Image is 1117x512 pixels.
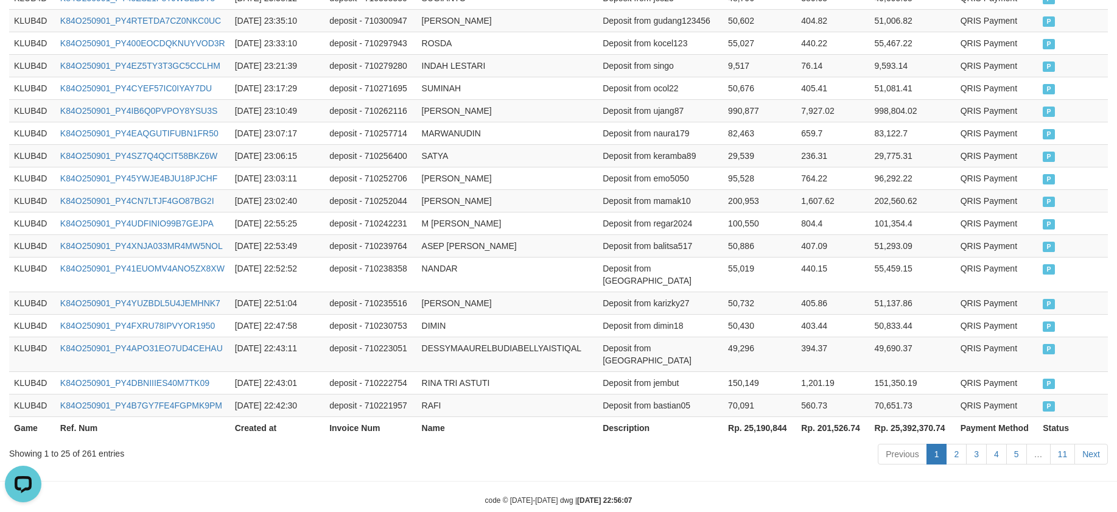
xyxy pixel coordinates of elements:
[956,257,1038,292] td: QRIS Payment
[598,54,723,77] td: Deposit from singo
[417,234,598,257] td: ASEP [PERSON_NAME]
[324,416,416,439] th: Invoice Num
[870,189,956,212] td: 202,560.62
[9,122,55,144] td: KLUB4D
[870,167,956,189] td: 96,292.22
[956,212,1038,234] td: QRIS Payment
[230,234,324,257] td: [DATE] 22:53:49
[870,394,956,416] td: 70,651.73
[796,9,869,32] td: 404.82
[796,394,869,416] td: 560.73
[878,444,926,465] a: Previous
[723,144,796,167] td: 29,539
[723,292,796,314] td: 50,732
[956,167,1038,189] td: QRIS Payment
[1043,321,1055,332] span: PAID
[1074,444,1108,465] a: Next
[230,337,324,371] td: [DATE] 22:43:11
[230,167,324,189] td: [DATE] 23:03:11
[417,122,598,144] td: MARWANUDIN
[417,99,598,122] td: [PERSON_NAME]
[723,394,796,416] td: 70,091
[9,144,55,167] td: KLUB4D
[324,337,416,371] td: deposit - 710223051
[60,378,209,388] a: K84O250901_PY4DBNIIIES40M7TK09
[870,9,956,32] td: 51,006.82
[598,32,723,54] td: Deposit from kocel123
[796,189,869,212] td: 1,607.62
[230,32,324,54] td: [DATE] 23:33:10
[417,337,598,371] td: DESSYMAAURELBUDIABELLYAISTIQAL
[870,99,956,122] td: 998,804.02
[956,9,1038,32] td: QRIS Payment
[60,401,222,410] a: K84O250901_PY4B7GY7FE4FGPMK9PM
[417,212,598,234] td: M [PERSON_NAME]
[598,9,723,32] td: Deposit from gudang123456
[9,9,55,32] td: KLUB4D
[324,9,416,32] td: deposit - 710300947
[1043,197,1055,207] span: PAID
[9,292,55,314] td: KLUB4D
[956,314,1038,337] td: QRIS Payment
[723,54,796,77] td: 9,517
[9,337,55,371] td: KLUB4D
[598,212,723,234] td: Deposit from regar2024
[796,144,869,167] td: 236.31
[1043,264,1055,275] span: PAID
[230,144,324,167] td: [DATE] 23:06:15
[1043,61,1055,72] span: PAID
[870,257,956,292] td: 55,459.15
[60,61,220,71] a: K84O250901_PY4EZ5TY3T3GC5CCLHM
[870,234,956,257] td: 51,293.09
[1043,242,1055,252] span: PAID
[230,394,324,416] td: [DATE] 22:42:30
[60,128,219,138] a: K84O250901_PY4EAQGUTIFUBN1FR50
[1043,379,1055,389] span: PAID
[723,32,796,54] td: 55,027
[9,416,55,439] th: Game
[598,292,723,314] td: Deposit from karizky27
[417,54,598,77] td: INDAH LESTARI
[230,54,324,77] td: [DATE] 23:21:39
[9,443,457,460] div: Showing 1 to 25 of 261 entries
[55,416,230,439] th: Ref. Num
[1043,84,1055,94] span: PAID
[1043,299,1055,309] span: PAID
[60,38,225,48] a: K84O250901_PY400EOCDQKNUYVOD3R
[417,167,598,189] td: [PERSON_NAME]
[324,122,416,144] td: deposit - 710257714
[230,416,324,439] th: Created at
[723,257,796,292] td: 55,019
[324,371,416,394] td: deposit - 710222754
[956,337,1038,371] td: QRIS Payment
[598,416,723,439] th: Description
[870,77,956,99] td: 51,081.41
[956,54,1038,77] td: QRIS Payment
[598,167,723,189] td: Deposit from emo5050
[723,189,796,212] td: 200,953
[60,16,221,26] a: K84O250901_PY4RTETDA7CZ0NKC0UC
[956,234,1038,257] td: QRIS Payment
[723,337,796,371] td: 49,296
[598,314,723,337] td: Deposit from dimin18
[417,371,598,394] td: RINA TRI ASTUTI
[60,83,212,93] a: K84O250901_PY4CYEF57IC0IYAY7DU
[723,416,796,439] th: Rp. 25,190,844
[324,189,416,212] td: deposit - 710252044
[796,54,869,77] td: 76.14
[1043,39,1055,49] span: PAID
[796,167,869,189] td: 764.22
[324,167,416,189] td: deposit - 710252706
[796,314,869,337] td: 403.44
[796,416,869,439] th: Rp. 201,526.74
[956,144,1038,167] td: QRIS Payment
[9,314,55,337] td: KLUB4D
[870,371,956,394] td: 151,350.19
[324,32,416,54] td: deposit - 710297943
[417,394,598,416] td: RAFI
[60,196,214,206] a: K84O250901_PY4CN7LTJF4GO87BG2I
[230,212,324,234] td: [DATE] 22:55:25
[1043,219,1055,230] span: PAID
[796,292,869,314] td: 405.86
[796,32,869,54] td: 440.22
